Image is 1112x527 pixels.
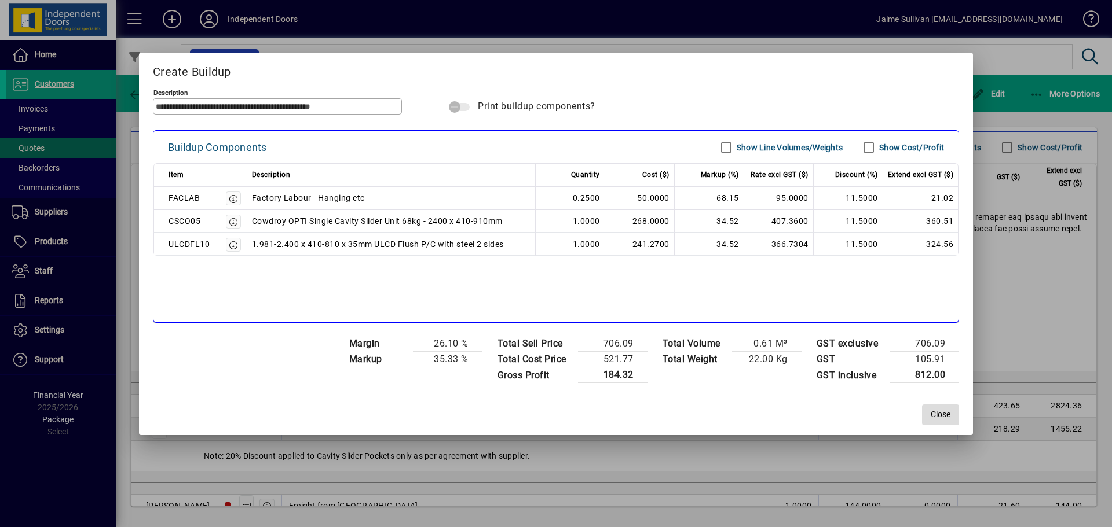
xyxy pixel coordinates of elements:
div: 407.3600 [749,214,809,228]
td: Total Weight [657,352,732,367]
span: Discount (%) [835,168,878,182]
span: Cost ($) [642,168,670,182]
td: GST [811,352,890,367]
td: GST inclusive [811,367,890,384]
td: 26.10 % [413,336,482,352]
td: 706.09 [578,336,648,352]
span: Item [169,168,184,182]
td: Gross Profit [492,367,578,384]
span: Extend excl GST ($) [888,168,954,182]
span: Print buildup components? [478,101,595,112]
label: Show Line Volumes/Weights [734,142,843,153]
td: 11.5000 [814,209,883,233]
td: Factory Labour - Hanging etc [247,186,536,209]
div: 95.0000 [749,191,809,205]
td: 21.02 [883,186,959,209]
td: 184.32 [578,367,648,384]
div: 268.0000 [610,214,670,228]
div: 50.0000 [610,191,670,205]
td: 11.5000 [814,186,883,209]
button: Close [922,404,959,425]
td: 1.981-2.400 x 410-810 x 35mm ULCD Flush P/C with steel 2 sides [247,233,536,256]
span: Rate excl GST ($) [751,168,809,182]
div: FACLAB [169,191,200,205]
mat-label: Description [153,89,188,97]
span: Description [252,168,291,182]
td: 11.5000 [814,233,883,256]
span: Markup (%) [701,168,739,182]
div: 366.7304 [749,237,809,251]
td: 521.77 [578,352,648,367]
td: 34.52 [675,233,744,256]
div: Buildup Components [168,138,267,157]
td: 105.91 [890,352,959,367]
div: CSCO05 [169,214,200,228]
h2: Create Buildup [139,53,973,86]
span: Close [931,408,950,421]
span: Quantity [571,168,600,182]
td: 68.15 [675,186,744,209]
td: Margin [343,336,413,352]
td: 812.00 [890,367,959,384]
label: Show Cost/Profit [877,142,944,153]
td: Markup [343,352,413,367]
td: Total Volume [657,336,732,352]
td: 22.00 Kg [732,352,802,367]
td: Total Sell Price [492,336,578,352]
td: 1.0000 [536,233,605,256]
td: 34.52 [675,209,744,233]
td: 360.51 [883,209,959,233]
td: Cowdroy OPTI Single Cavity Slider Unit 68kg - 2400 x 410-910mm [247,209,536,233]
td: 35.33 % [413,352,482,367]
td: GST exclusive [811,336,890,352]
td: 324.56 [883,233,959,256]
td: Total Cost Price [492,352,578,367]
td: 0.61 M³ [732,336,802,352]
div: 241.2700 [610,237,670,251]
div: ULCDFL10 [169,237,210,251]
td: 706.09 [890,336,959,352]
td: 1.0000 [536,209,605,233]
td: 0.2500 [536,186,605,209]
